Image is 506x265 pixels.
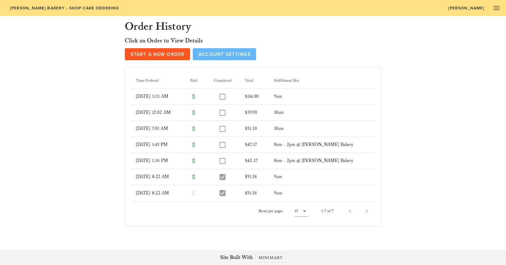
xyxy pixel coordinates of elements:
[131,137,185,153] td: [DATE] 1:45 PM
[240,185,269,201] td: $91.56
[193,48,256,60] a: Account Settings
[255,253,286,262] a: Minimart
[240,153,269,169] td: $42.37
[294,208,298,214] div: 15
[274,78,300,83] span: Fulfillment Slot
[198,52,251,57] span: Account Settings
[269,153,375,169] td: 8am - 2pm @ [PERSON_NAME] Bakery
[131,121,185,137] td: [DATE] 7:01 AM
[294,206,309,216] div: 15Rows per page:
[269,169,375,185] td: 9am
[269,105,375,121] td: 10am
[448,6,485,10] span: [PERSON_NAME]
[130,52,185,57] span: Start a New Order
[240,89,269,105] td: $114.00
[240,137,269,153] td: $47.37
[131,169,185,185] td: [DATE] 8:22 AM
[321,208,333,214] div: 1-7 of 7
[136,78,159,83] span: Time Ordered
[258,255,283,260] span: Minimart
[220,254,253,262] span: Site Built With
[125,48,190,60] a: Start a New Order
[269,121,375,137] td: 10am
[214,78,232,83] span: Completed
[269,73,375,89] th: Fulfillment Slot
[9,6,119,10] span: [PERSON_NAME] Bakery - Shop Cake Ordering
[185,73,206,89] th: Paid
[190,78,197,83] span: Paid
[131,105,185,121] td: [DATE] 12:02 AM
[5,3,123,13] a: [PERSON_NAME] Bakery - Shop Cake Ordering
[269,137,375,153] td: 8am - 2pm @ [PERSON_NAME] Bakery
[131,89,185,105] td: [DATE] 3:31 AM
[269,185,375,201] td: 9am
[240,169,269,185] td: $91.56
[444,3,489,13] a: [PERSON_NAME]
[125,36,381,46] h3: Click an Order to View Details
[131,73,185,89] th: Time Ordered
[259,201,309,221] div: Rows per page:
[240,105,269,121] td: $39.90
[131,185,185,201] td: [DATE] 8:22 AM
[245,78,254,83] span: Total
[269,89,375,105] td: 9am
[131,153,185,169] td: [DATE] 1:36 PM
[240,121,269,137] td: $51.30
[125,20,381,33] h2: Order History
[240,73,269,89] th: Total
[206,73,240,89] th: Completed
